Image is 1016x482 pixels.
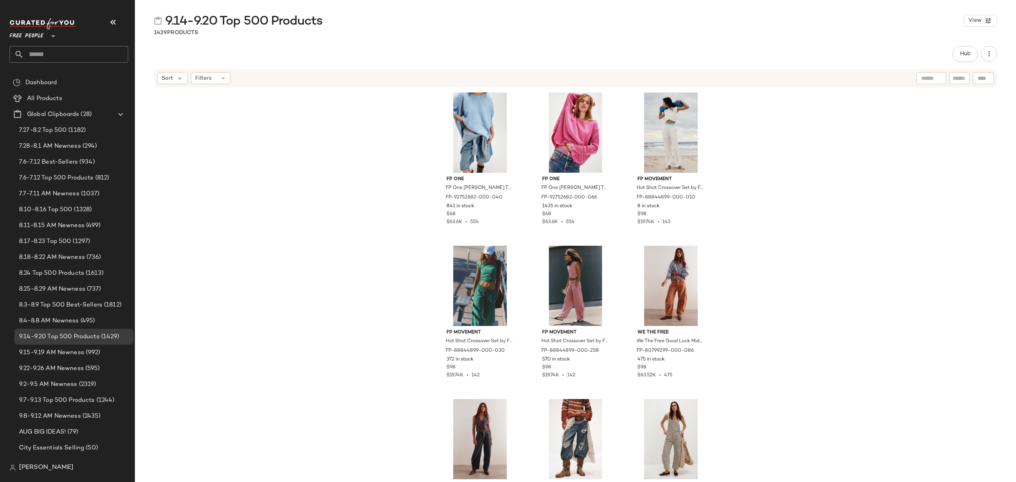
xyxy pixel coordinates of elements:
span: 9.14-9.20 Top 500 Products [165,13,322,29]
span: We The Free Good Luck Mid-Rise Barrel Jeans at Free People in [GEOGRAPHIC_DATA], Size: 30 [637,338,704,345]
span: 7.6-7.12 Top 500 Products [19,174,94,183]
span: (812) [94,174,110,183]
img: cfy_white_logo.C9jOOHJF.svg [10,18,77,29]
span: $98 [637,211,646,218]
span: $68 [446,211,455,218]
span: (1328) [72,205,92,214]
span: FP-80799299-000-086 [637,347,694,355]
span: 9.15-9.19 AM Newness [19,348,84,357]
span: $63.6K [446,220,462,225]
span: Sort [162,74,173,83]
span: Hub [960,51,971,57]
span: FP-92752682-000-066 [541,194,597,201]
span: 8 in stock [637,203,660,210]
span: 9.22-9.26 AM Newness [19,364,84,373]
span: 554 [470,220,479,225]
span: (1429) [100,332,119,341]
img: 92752682_066_a [536,93,616,173]
span: (2319) [77,380,96,389]
img: 88844899_010_a [631,93,711,173]
span: 7.7-7.11 AM Newness [19,189,79,199]
span: FP Movement [446,329,514,336]
span: [PERSON_NAME] [19,463,73,472]
img: svg%3e [10,465,16,471]
span: Hot Shot Crossover Set by FP Movement at Free People in Green, Size: XS [446,338,513,345]
span: (2435) [81,412,101,421]
span: FP One [446,176,514,183]
span: 8.10-8.16 Top 500 [19,205,72,214]
span: 8.11-8.15 AM Newness [19,221,85,230]
span: FP Movement [637,176,704,183]
span: 142 [662,220,671,225]
span: (992) [84,348,100,357]
span: Global Clipboards [27,110,79,119]
span: 1435 in stock [542,203,572,210]
span: 475 [664,373,672,378]
span: 8.24 Top 500 Products [19,269,84,278]
span: 7.28-8.1 AM Newness [19,142,81,151]
span: 142 [567,373,575,378]
span: 7.6-7.12 Best-Sellers [19,158,78,167]
span: 8.25-8.29 AM Newness [19,285,85,294]
span: (50) [84,443,98,453]
img: 86798519_006_a [631,399,711,479]
span: 9.8-9.12 AM Newness [19,412,81,421]
span: (1182) [67,126,86,135]
span: All Products [27,94,62,103]
span: 841 in stock [446,203,474,210]
span: 372 in stock [446,356,473,363]
span: $98 [637,364,646,371]
span: 1429 [154,30,167,36]
span: FP One [PERSON_NAME] Thermal at Free People in Pink, Size: L [541,185,608,192]
span: 570 in stock [542,356,570,363]
span: (1297) [71,237,90,246]
img: 92752682_040_a [440,93,520,173]
span: • [559,373,567,378]
span: Free People [10,27,44,41]
span: (934) [78,158,95,167]
span: Hot Shot Crossover Set by FP Movement at Free People in White, Size: L [637,185,704,192]
span: (11) [53,459,65,469]
button: View [964,15,997,27]
img: 80799299_086_a [631,246,711,326]
span: (1812) [102,301,121,310]
img: svg%3e [13,79,21,87]
span: (1037) [79,189,100,199]
span: 8.17-8.23 Top 500 [19,237,71,246]
span: (595) [84,364,100,373]
button: Hub [952,46,978,62]
span: (1613) [84,269,104,278]
span: Dashboard [25,78,57,87]
span: FP Movement [542,329,609,336]
span: FP-88844899-000-010 [637,194,695,201]
span: (499) [85,221,101,230]
span: View [968,17,981,24]
span: GG: Artisan [19,459,53,469]
span: $98 [542,364,551,371]
span: FP-88844899-000-030 [446,347,505,355]
span: City Essentials Selling [19,443,84,453]
span: FP One [PERSON_NAME] Thermal at Free People in Blue, Size: L [446,185,513,192]
div: Products [154,29,198,37]
img: 80799299_046_a [440,399,520,479]
span: 475 in stock [637,356,665,363]
span: 9.7-9.13 Top 500 Products [19,396,95,405]
span: $19.74K [446,373,464,378]
span: FP One [542,176,609,183]
img: 88844899_030_a [440,246,520,326]
span: $68 [542,211,551,218]
span: Hot Shot Crossover Set by FP Movement at Free People in Pink, Size: L [541,338,608,345]
span: (1244) [95,396,115,405]
span: 554 [566,220,575,225]
span: (79) [66,428,79,437]
span: $63.6K [542,220,558,225]
span: • [654,220,662,225]
span: AUG BIG IDEAS! [19,428,66,437]
span: 7.27-8.2 Top 500 [19,126,67,135]
span: (28) [79,110,92,119]
span: • [558,220,566,225]
span: 8.18-8.22 AM Newness [19,253,85,262]
img: 88844899_258_a [536,246,616,326]
span: Filters [195,74,212,83]
span: $63.52K [637,373,656,378]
